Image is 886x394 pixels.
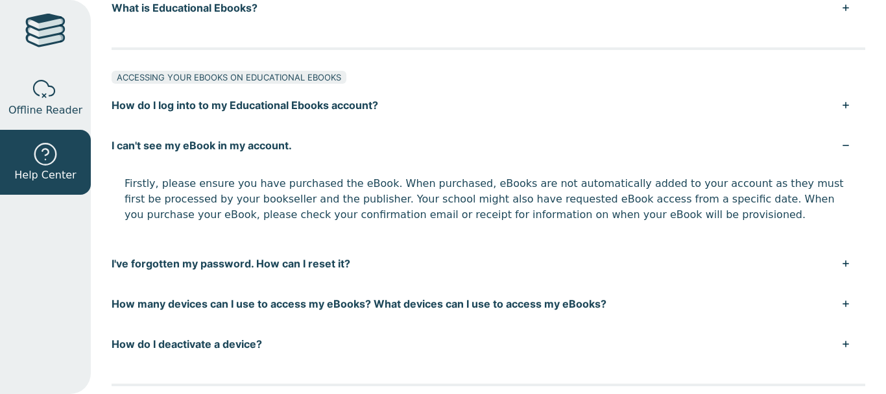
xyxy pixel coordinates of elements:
button: How do I deactivate a device? [112,324,865,364]
div: ACCESSING YOUR EBOOKS ON EDUCATIONAL EBOOKS [112,71,346,84]
button: How do I log into to my Educational Ebooks account? [112,85,865,125]
button: I can't see my eBook in my account. [112,125,865,166]
button: How many devices can I use to access my eBooks? What devices can I use to access my eBooks? [112,284,865,324]
span: Offline Reader [8,103,82,118]
span: Help Center [14,167,76,183]
button: I've forgotten my password. How can I reset it? [112,243,865,284]
p: Firstly, please ensure you have purchased the eBook. When purchased, eBooks are not automatically... [125,176,852,223]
